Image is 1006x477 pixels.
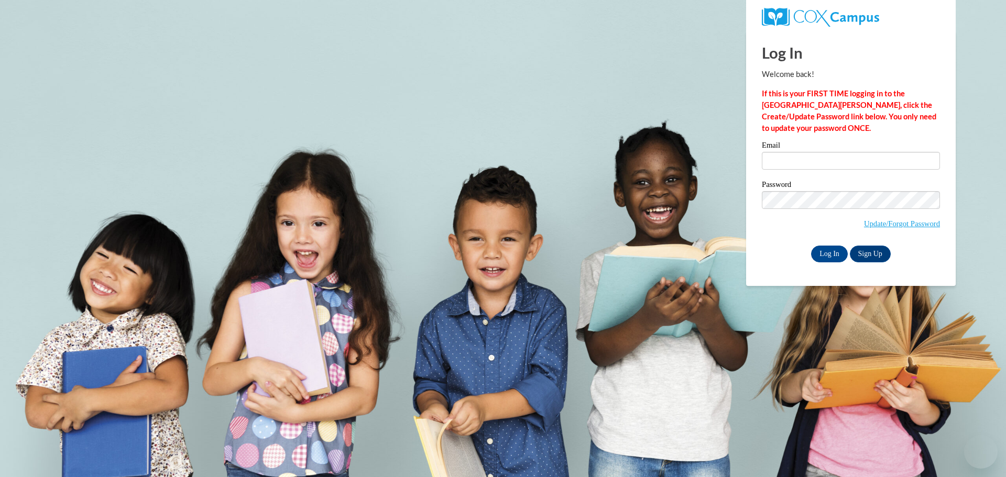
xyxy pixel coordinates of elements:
label: Password [762,181,940,191]
a: COX Campus [762,8,940,27]
iframe: Button to launch messaging window [964,435,998,469]
label: Email [762,141,940,152]
input: Log In [811,246,848,262]
img: COX Campus [762,8,879,27]
h1: Log In [762,42,940,63]
a: Sign Up [850,246,891,262]
strong: If this is your FIRST TIME logging in to the [GEOGRAPHIC_DATA][PERSON_NAME], click the Create/Upd... [762,89,936,132]
a: Update/Forgot Password [864,219,940,228]
p: Welcome back! [762,69,940,80]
